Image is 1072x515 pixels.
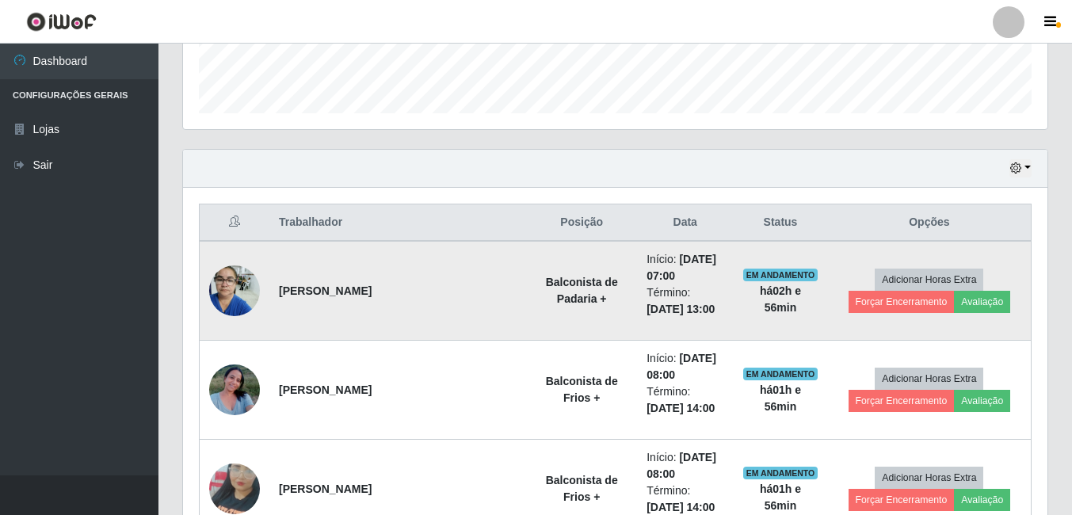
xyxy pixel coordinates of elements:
[647,402,715,414] time: [DATE] 14:00
[760,284,801,314] strong: há 02 h e 56 min
[849,291,955,313] button: Forçar Encerramento
[279,284,372,297] strong: [PERSON_NAME]
[209,356,260,423] img: 1711583499693.jpeg
[647,350,723,383] li: Início:
[647,284,723,318] li: Término:
[647,451,716,480] time: [DATE] 08:00
[954,390,1010,412] button: Avaliação
[760,383,801,413] strong: há 01 h e 56 min
[875,269,983,291] button: Adicionar Horas Extra
[26,12,97,32] img: CoreUI Logo
[849,489,955,511] button: Forçar Encerramento
[209,257,260,324] img: 1747872816580.jpeg
[743,269,818,281] span: EM ANDAMENTO
[269,204,526,242] th: Trabalhador
[647,352,716,381] time: [DATE] 08:00
[954,291,1010,313] button: Avaliação
[647,253,716,282] time: [DATE] 07:00
[733,204,828,242] th: Status
[743,368,818,380] span: EM ANDAMENTO
[526,204,637,242] th: Posição
[647,501,715,513] time: [DATE] 14:00
[849,390,955,412] button: Forçar Encerramento
[828,204,1032,242] th: Opções
[279,383,372,396] strong: [PERSON_NAME]
[875,467,983,489] button: Adicionar Horas Extra
[760,483,801,512] strong: há 01 h e 56 min
[875,368,983,390] button: Adicionar Horas Extra
[743,467,818,479] span: EM ANDAMENTO
[954,489,1010,511] button: Avaliação
[647,449,723,483] li: Início:
[546,276,618,305] strong: Balconista de Padaria +
[637,204,733,242] th: Data
[279,483,372,495] strong: [PERSON_NAME]
[647,303,715,315] time: [DATE] 13:00
[647,251,723,284] li: Início:
[647,383,723,417] li: Término:
[546,375,618,404] strong: Balconista de Frios +
[546,474,618,503] strong: Balconista de Frios +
